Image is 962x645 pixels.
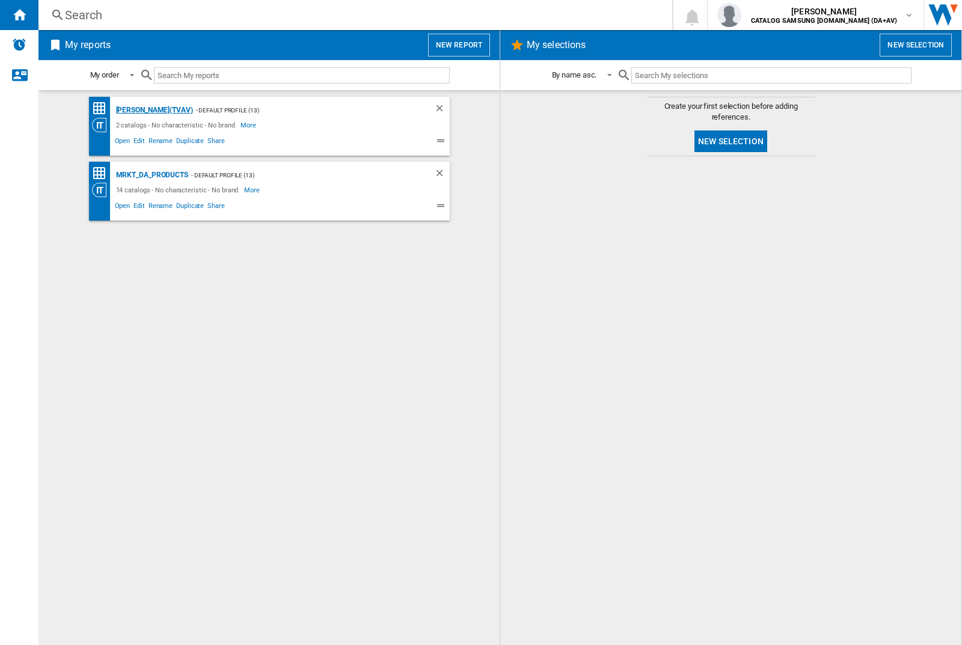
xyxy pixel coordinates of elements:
[206,135,227,150] span: Share
[92,118,113,132] div: Category View
[132,135,147,150] span: Edit
[240,118,258,132] span: More
[717,3,741,27] img: profile.jpg
[524,34,588,57] h2: My selections
[147,135,174,150] span: Rename
[631,67,911,84] input: Search My selections
[434,168,450,183] div: Delete
[92,101,113,116] div: Price Matrix
[92,166,113,181] div: Price Matrix
[174,200,206,215] span: Duplicate
[751,5,897,17] span: [PERSON_NAME]
[63,34,113,57] h2: My reports
[147,200,174,215] span: Rename
[428,34,490,57] button: New report
[113,200,132,215] span: Open
[751,17,897,25] b: CATALOG SAMSUNG [DOMAIN_NAME] (DA+AV)
[113,183,245,197] div: 14 catalogs - No characteristic - No brand
[694,130,767,152] button: New selection
[174,135,206,150] span: Duplicate
[244,183,262,197] span: More
[113,118,241,132] div: 2 catalogs - No characteristic - No brand
[434,103,450,118] div: Delete
[154,67,450,84] input: Search My reports
[193,103,410,118] div: - Default profile (13)
[92,183,113,197] div: Category View
[552,70,597,79] div: By name asc.
[880,34,952,57] button: New selection
[90,70,119,79] div: My order
[188,168,410,183] div: - Default profile (13)
[113,103,193,118] div: [PERSON_NAME](TVAV)
[113,168,188,183] div: MRKT_DA_PRODUCTS
[65,7,641,23] div: Search
[113,135,132,150] span: Open
[206,200,227,215] span: Share
[647,101,815,123] span: Create your first selection before adding references.
[132,200,147,215] span: Edit
[12,37,26,52] img: alerts-logo.svg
